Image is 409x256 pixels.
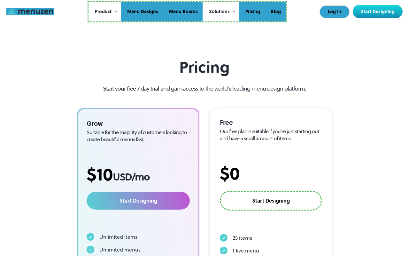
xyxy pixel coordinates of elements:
a: Start Designing [220,191,322,211]
div: Product [95,8,112,15]
div: $10 [87,164,190,185]
a: Blog [265,2,286,22]
div: Our free plan is suitable if you’re just starting out and have a small amount of items. [220,128,322,142]
div: Unlimited items [99,233,137,241]
div: Solutions [209,8,230,15]
div: Solutions [203,2,239,22]
div: Suitable for the majority of customers looking to create beautiful menus fast. [87,129,190,143]
div: Grow [87,119,190,128]
span: USD [113,170,132,184]
a: Pricing [239,2,265,22]
a: Start Designing [353,5,403,18]
div: 1 live menu [233,247,259,254]
div: Product [89,2,121,22]
div: 25 items [233,234,252,242]
a: Log In [320,5,350,18]
span: /mo [132,170,150,184]
p: Start your free 7 day trial and gain access to the world’s leading menu design platform. [92,84,318,93]
div: $0 [220,163,322,184]
a: Menu Designs [121,2,163,22]
a: Menu Boards [163,2,203,22]
div: Unlimited menus [99,246,141,253]
div: Free [220,118,322,127]
a: Start Designing [87,192,190,210]
h1: Pricing [92,58,318,76]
